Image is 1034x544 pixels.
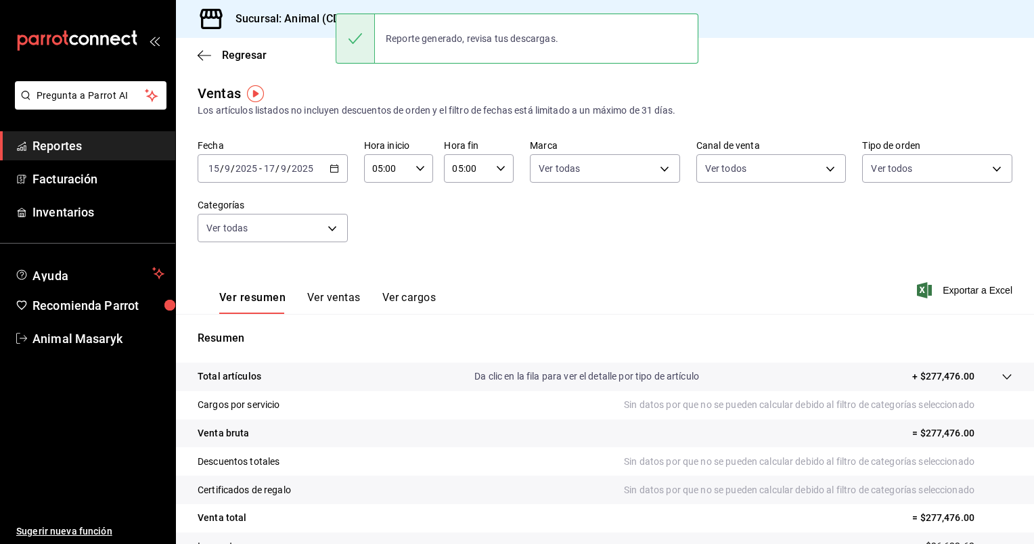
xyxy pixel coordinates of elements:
[32,137,164,155] span: Reportes
[287,163,291,174] span: /
[275,163,279,174] span: /
[198,200,348,210] label: Categorías
[871,162,912,175] span: Ver todos
[32,170,164,188] span: Facturación
[225,11,361,27] h3: Sucursal: Animal (CDMX)
[198,483,291,497] p: Certificados de regalo
[198,330,1012,346] p: Resumen
[912,511,1012,525] p: = $277,476.00
[219,291,436,314] div: navigation tabs
[259,163,262,174] span: -
[705,162,746,175] span: Ver todos
[32,265,147,281] span: Ayuda
[9,98,166,112] a: Pregunta a Parrot AI
[198,511,246,525] p: Venta total
[530,141,680,150] label: Marca
[198,104,1012,118] div: Los artículos listados no incluyen descuentos de orden y el filtro de fechas está limitado a un m...
[219,291,286,314] button: Ver resumen
[862,141,1012,150] label: Tipo de orden
[220,163,224,174] span: /
[539,162,580,175] span: Ver todas
[198,141,348,150] label: Fecha
[235,163,258,174] input: ----
[247,85,264,102] img: Tooltip marker
[444,141,514,150] label: Hora fin
[912,369,974,384] p: + $277,476.00
[696,141,847,150] label: Canal de venta
[231,163,235,174] span: /
[307,291,361,314] button: Ver ventas
[15,81,166,110] button: Pregunta a Parrot AI
[198,49,267,62] button: Regresar
[198,369,261,384] p: Total artículos
[198,398,280,412] p: Cargos por servicio
[474,369,699,384] p: Da clic en la fila para ver el detalle por tipo de artículo
[263,163,275,174] input: --
[198,455,279,469] p: Descuentos totales
[37,89,145,103] span: Pregunta a Parrot AI
[624,398,1012,412] p: Sin datos por que no se pueden calcular debido al filtro de categorías seleccionado
[16,524,164,539] span: Sugerir nueva función
[624,483,1012,497] p: Sin datos por que no se pueden calcular debido al filtro de categorías seleccionado
[382,291,436,314] button: Ver cargos
[198,426,249,440] p: Venta bruta
[32,330,164,348] span: Animal Masaryk
[912,426,1012,440] p: = $277,476.00
[208,163,220,174] input: --
[624,455,1012,469] p: Sin datos por que no se pueden calcular debido al filtro de categorías seleccionado
[222,49,267,62] span: Regresar
[291,163,314,174] input: ----
[198,83,241,104] div: Ventas
[375,24,569,53] div: Reporte generado, revisa tus descargas.
[149,35,160,46] button: open_drawer_menu
[32,296,164,315] span: Recomienda Parrot
[920,282,1012,298] button: Exportar a Excel
[364,141,434,150] label: Hora inicio
[224,163,231,174] input: --
[280,163,287,174] input: --
[206,221,248,235] span: Ver todas
[32,203,164,221] span: Inventarios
